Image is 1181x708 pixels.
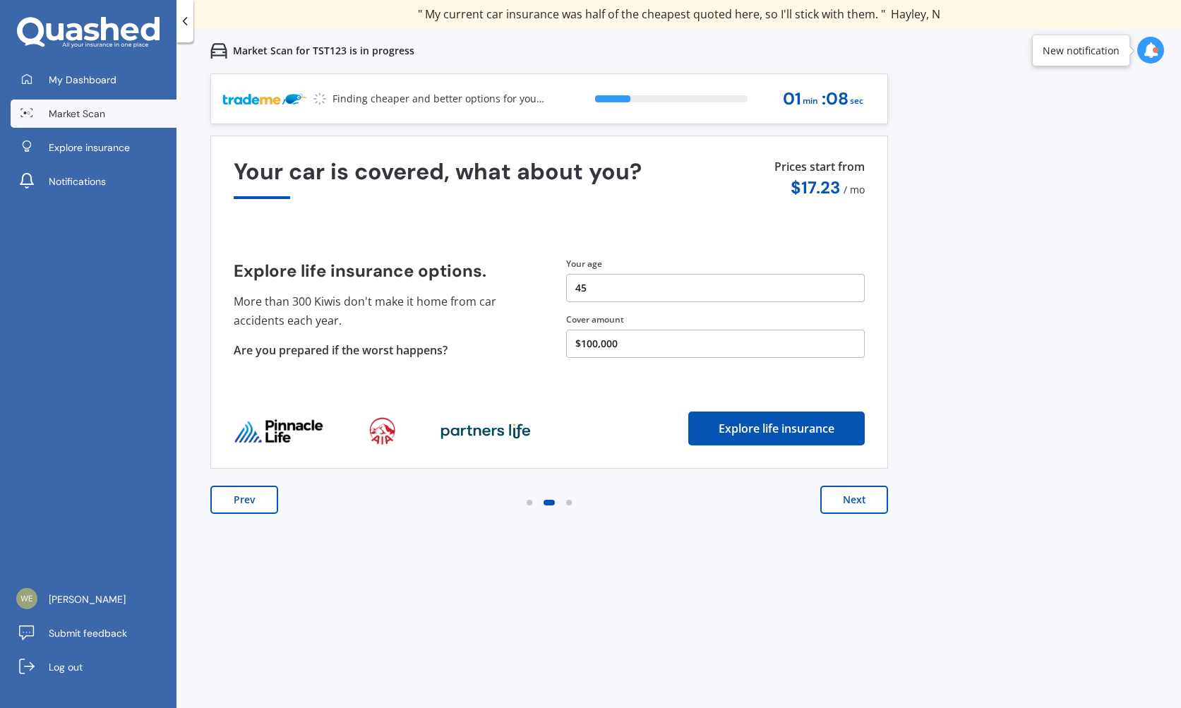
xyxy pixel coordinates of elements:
img: life_provider_logo_0 [234,419,324,444]
button: $100,000 [566,330,865,358]
span: 01 [783,90,801,109]
a: Market Scan [11,100,176,128]
span: Explore insurance [49,140,130,155]
img: car.f15378c7a67c060ca3f3.svg [210,42,227,59]
div: Your car is covered, what about you? [234,159,865,199]
p: Prices start from [774,159,865,178]
a: Log out [11,653,176,681]
span: Notifications [49,174,106,188]
a: Notifications [11,167,176,196]
button: 45 [566,274,865,302]
img: life_provider_logo_2 [440,423,531,440]
a: [PERSON_NAME] [11,585,176,613]
div: Cover amount [566,313,865,326]
a: Submit feedback [11,619,176,647]
h4: Explore life insurance options. [234,261,532,281]
a: My Dashboard [11,66,176,94]
img: 61881fc53ae133597a6c219266d12230 [16,588,37,609]
p: Finding cheaper and better options for you... [332,92,544,106]
button: Explore life insurance [688,412,865,445]
span: My Dashboard [49,73,116,87]
span: min [803,92,818,111]
a: Explore insurance [11,133,176,162]
span: [PERSON_NAME] [49,592,126,606]
button: Prev [210,486,278,514]
span: : 08 [822,90,849,109]
span: / mo [844,183,865,196]
div: New notification [1043,44,1120,58]
img: life_provider_logo_1 [369,417,395,445]
div: Your age [566,258,865,270]
button: Next [820,486,888,514]
span: sec [850,92,863,111]
span: Log out [49,660,83,674]
p: Market Scan for TST123 is in progress [233,44,414,58]
p: More than 300 Kiwis don't make it home from car accidents each year. [234,292,532,330]
span: Submit feedback [49,626,127,640]
span: Market Scan [49,107,105,121]
span: Are you prepared if the worst happens? [234,342,448,358]
span: $ 17.23 [791,176,840,198]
